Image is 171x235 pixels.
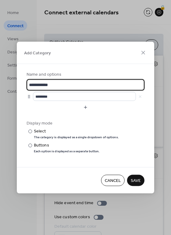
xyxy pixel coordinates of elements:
[34,149,100,154] div: Each option is displayed as a separate button.
[24,50,51,56] span: Add Category
[127,175,144,186] button: Save
[105,178,121,184] span: Cancel
[131,178,141,184] span: Save
[27,71,143,78] div: Name and options
[101,175,125,186] button: Cancel
[34,135,119,139] div: The category is displayed as a single dropdown of options.
[34,128,118,135] div: Select
[27,120,143,127] div: Display mode
[34,142,99,149] div: Buttons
